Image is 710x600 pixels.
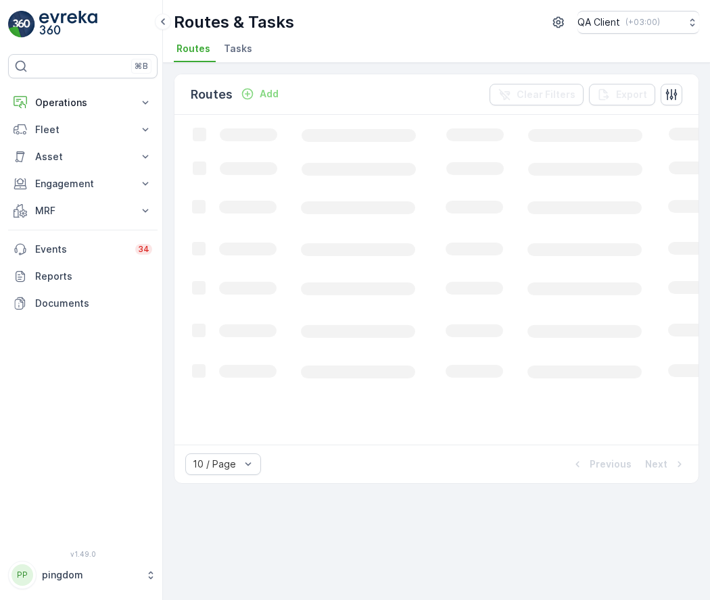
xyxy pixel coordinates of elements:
a: Events34 [8,236,158,263]
button: Operations [8,89,158,116]
p: Routes & Tasks [174,11,294,33]
p: Engagement [35,177,131,191]
p: Events [35,243,127,256]
a: Reports [8,263,158,290]
p: Routes [191,85,233,104]
p: Clear Filters [517,88,575,101]
p: Asset [35,150,131,164]
p: Next [645,457,667,471]
img: logo_light-DOdMpM7g.png [39,11,97,38]
span: v 1.49.0 [8,550,158,558]
button: Next [644,456,688,472]
p: Add [260,87,279,101]
p: MRF [35,204,131,218]
span: Tasks [224,42,252,55]
button: Engagement [8,170,158,197]
div: PP [11,564,33,586]
button: Asset [8,143,158,170]
span: Routes [176,42,210,55]
button: Clear Filters [490,84,584,105]
button: Previous [569,456,633,472]
button: Export [589,84,655,105]
button: MRF [8,197,158,224]
a: Documents [8,290,158,317]
button: QA Client(+03:00) [577,11,699,34]
img: logo [8,11,35,38]
p: Export [616,88,647,101]
button: PPpingdom [8,561,158,589]
p: Operations [35,96,131,109]
p: ( +03:00 ) [625,17,660,28]
button: Fleet [8,116,158,143]
p: QA Client [577,16,620,29]
p: pingdom [42,568,139,582]
p: Previous [590,457,632,471]
p: 34 [138,244,149,255]
p: Fleet [35,123,131,136]
p: Documents [35,297,152,310]
button: Add [235,86,284,102]
p: ⌘B [135,61,148,72]
p: Reports [35,270,152,283]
